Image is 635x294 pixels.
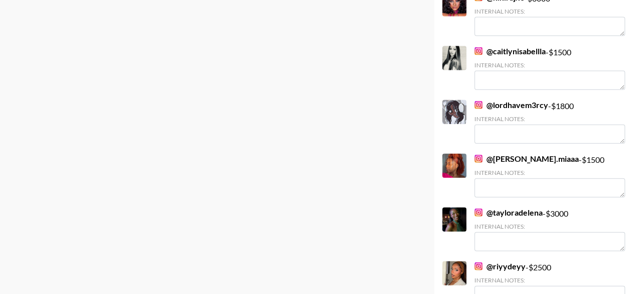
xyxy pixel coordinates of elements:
a: @lordhavem3rcy [474,100,548,110]
a: @tayloradelena [474,208,543,218]
div: - $ 3000 [474,208,625,251]
img: Instagram [474,101,482,109]
img: Instagram [474,155,482,163]
div: - $ 1800 [474,100,625,144]
img: Instagram [474,209,482,217]
img: Instagram [474,47,482,55]
img: Instagram [474,262,482,270]
div: Internal Notes: [474,276,625,284]
div: - $ 1500 [474,46,625,90]
a: @[PERSON_NAME].miaaa [474,154,579,164]
div: Internal Notes: [474,169,625,176]
div: Internal Notes: [474,223,625,230]
div: Internal Notes: [474,8,625,15]
a: @riyydeyy [474,261,526,271]
div: Internal Notes: [474,115,625,123]
a: @caitlynisabellla [474,46,546,56]
div: - $ 1500 [474,154,625,198]
div: Internal Notes: [474,61,625,69]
